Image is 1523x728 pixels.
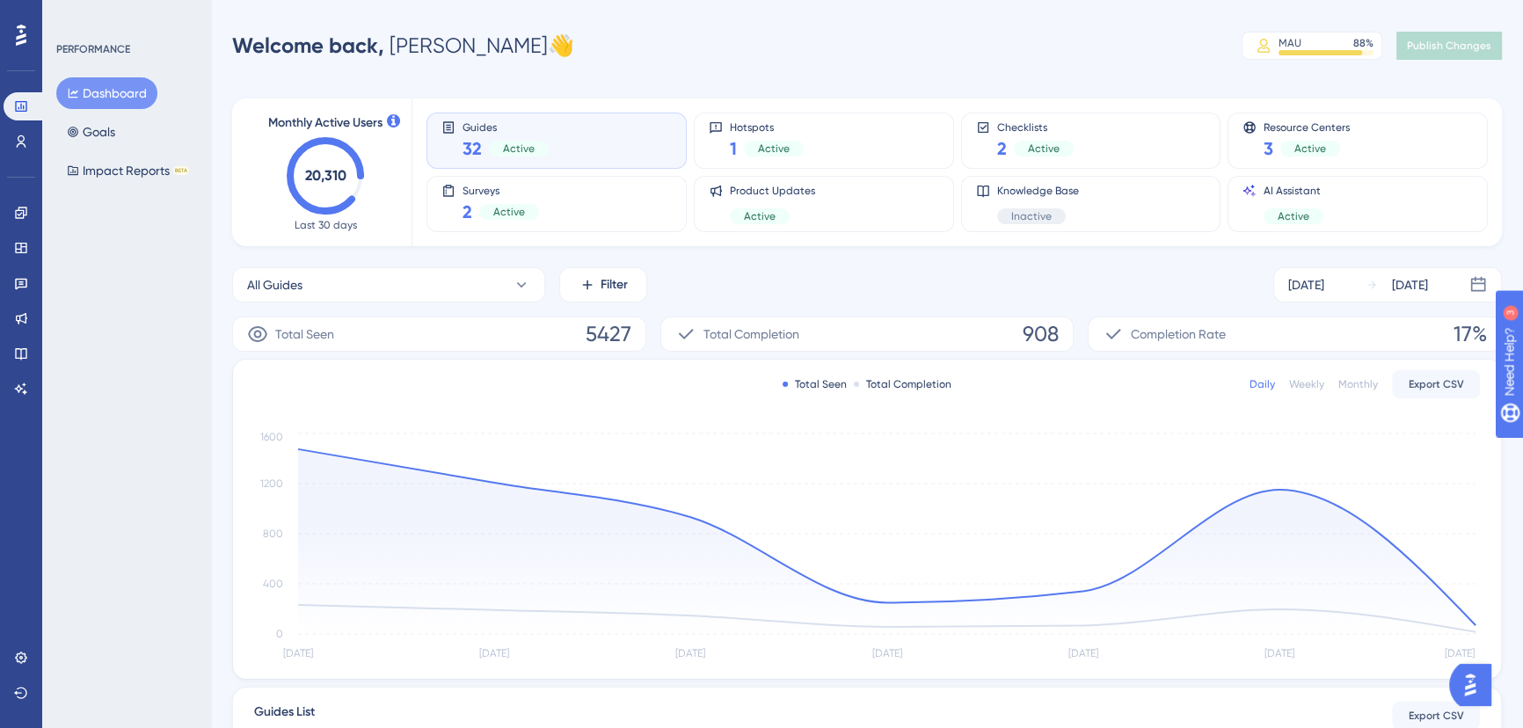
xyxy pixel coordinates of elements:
span: Guides [463,120,549,133]
div: [PERSON_NAME] 👋 [232,32,574,60]
div: 88 % [1353,36,1374,50]
span: Monthly Active Users [268,113,383,134]
span: Active [1278,209,1309,223]
div: Monthly [1338,377,1378,391]
tspan: 1600 [260,431,283,443]
tspan: [DATE] [479,647,509,659]
tspan: [DATE] [1068,647,1098,659]
button: Dashboard [56,77,157,109]
span: Active [1294,142,1326,156]
span: Surveys [463,184,539,196]
button: Publish Changes [1396,32,1502,60]
tspan: 0 [276,628,283,640]
div: PERFORMANCE [56,42,130,56]
span: Checklists [997,120,1074,133]
span: Last 30 days [295,218,357,232]
span: 32 [463,136,482,161]
tspan: [DATE] [675,647,705,659]
div: [DATE] [1392,274,1428,295]
span: Publish Changes [1407,39,1491,53]
tspan: [DATE] [1445,647,1475,659]
text: 20,310 [305,167,346,184]
span: 908 [1023,320,1059,348]
span: Hotspots [730,120,804,133]
span: Active [758,142,790,156]
div: Total Seen [783,377,847,391]
span: Welcome back, [232,33,384,58]
span: Filter [601,274,628,295]
span: AI Assistant [1264,184,1323,198]
div: MAU [1279,36,1301,50]
iframe: UserGuiding AI Assistant Launcher [1449,659,1502,711]
span: 17% [1454,320,1487,348]
span: Active [493,205,525,219]
tspan: 800 [263,528,283,540]
div: Weekly [1289,377,1324,391]
span: 5427 [586,320,631,348]
span: Product Updates [730,184,815,198]
div: Total Completion [854,377,951,391]
span: Knowledge Base [997,184,1079,198]
span: 1 [730,136,737,161]
tspan: [DATE] [872,647,902,659]
button: Impact ReportsBETA [56,155,200,186]
button: Filter [559,267,647,302]
div: Daily [1250,377,1275,391]
button: Goals [56,116,126,148]
span: Active [1028,142,1060,156]
span: 2 [463,200,472,224]
span: Completion Rate [1131,324,1226,345]
tspan: 400 [263,578,283,590]
span: Total Completion [703,324,799,345]
div: 3 [122,9,128,23]
span: Inactive [1011,209,1052,223]
tspan: [DATE] [1264,647,1294,659]
div: BETA [173,166,189,175]
div: [DATE] [1288,274,1324,295]
tspan: 1200 [260,477,283,490]
span: Total Seen [275,324,334,345]
span: 3 [1264,136,1273,161]
span: 2 [997,136,1007,161]
span: Resource Centers [1264,120,1350,133]
span: All Guides [247,274,302,295]
span: Need Help? [41,4,110,25]
button: All Guides [232,267,545,302]
button: Export CSV [1392,370,1480,398]
span: Export CSV [1409,377,1464,391]
span: Export CSV [1409,709,1464,723]
tspan: [DATE] [283,647,313,659]
span: Active [744,209,776,223]
span: Active [503,142,535,156]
